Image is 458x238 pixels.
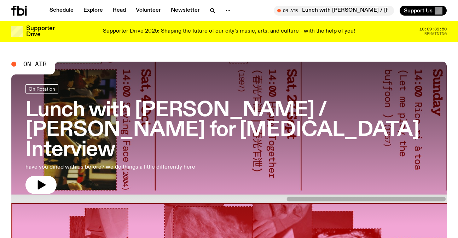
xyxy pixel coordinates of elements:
[25,84,433,194] a: Lunch with [PERSON_NAME] / [PERSON_NAME] for [MEDICAL_DATA] Interviewhave you dined with us befor...
[109,6,130,16] a: Read
[25,163,207,171] p: have you dined with us before? we do things a little differently here
[23,61,47,67] span: On Air
[26,25,54,38] h3: Supporter Drive
[424,32,447,36] span: Remaining
[25,84,58,93] a: On Rotation
[25,101,433,160] h3: Lunch with [PERSON_NAME] / [PERSON_NAME] for [MEDICAL_DATA] Interview
[274,6,394,16] button: On AirLunch with [PERSON_NAME] / [PERSON_NAME] for [MEDICAL_DATA] Interview
[419,27,447,31] span: 10:09:39:50
[29,86,55,91] span: On Rotation
[132,6,165,16] a: Volunteer
[45,6,78,16] a: Schedule
[103,28,355,35] p: Supporter Drive 2025: Shaping the future of our city’s music, arts, and culture - with the help o...
[404,7,433,14] span: Support Us
[79,6,107,16] a: Explore
[167,6,204,16] a: Newsletter
[400,6,447,16] button: Support Us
